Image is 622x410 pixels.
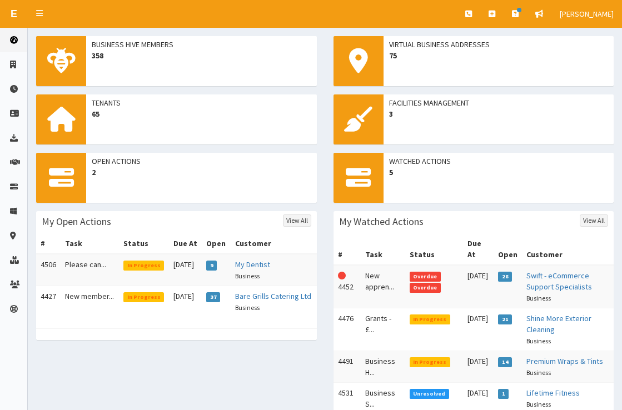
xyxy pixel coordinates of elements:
[463,351,494,383] td: [DATE]
[463,265,494,308] td: [DATE]
[526,368,551,377] small: Business
[206,292,220,302] span: 37
[36,233,61,254] th: #
[560,9,614,19] span: [PERSON_NAME]
[92,97,311,108] span: Tenants
[206,261,217,271] span: 9
[235,259,270,269] a: My Dentist
[61,286,119,318] td: New member...
[235,303,260,312] small: Business
[498,357,512,367] span: 14
[92,50,311,61] span: 358
[526,356,603,366] a: Premium Wraps & Tints
[410,314,450,324] span: In Progress
[169,254,202,286] td: [DATE]
[526,294,551,302] small: Business
[92,156,311,167] span: Open Actions
[526,337,551,345] small: Business
[334,308,361,351] td: 4476
[36,254,61,286] td: 4506
[235,272,260,280] small: Business
[334,351,361,383] td: 4491
[334,233,361,265] th: #
[339,217,424,227] h3: My Watched Actions
[410,357,450,367] span: In Progress
[283,214,311,227] a: View All
[123,261,164,271] span: In Progress
[389,50,609,61] span: 75
[361,233,405,265] th: Task
[526,313,591,334] a: Shine More Exterior Cleaning
[92,108,311,119] span: 65
[92,167,311,178] span: 2
[522,233,614,265] th: Customer
[389,108,609,119] span: 3
[526,271,592,292] a: Swift - eCommerce Support Specialists
[169,233,202,254] th: Due At
[36,286,61,318] td: 4427
[389,39,609,50] span: Virtual Business Addresses
[463,233,494,265] th: Due At
[410,389,449,399] span: Unresolved
[526,400,551,408] small: Business
[498,272,512,282] span: 28
[235,291,311,301] a: Bare Grills Catering Ltd
[498,389,509,399] span: 1
[169,286,202,318] td: [DATE]
[92,39,311,50] span: Business Hive Members
[61,233,119,254] th: Task
[361,351,405,383] td: Business H...
[231,233,317,254] th: Customer
[42,217,111,227] h3: My Open Actions
[405,233,463,265] th: Status
[498,314,512,324] span: 21
[410,272,441,282] span: Overdue
[389,97,609,108] span: Facilities Management
[580,214,608,227] a: View All
[11,8,17,19] b: E
[119,233,168,254] th: Status
[389,156,609,167] span: Watched Actions
[389,167,609,178] span: 5
[361,308,405,351] td: Grants - £...
[338,272,346,279] i: This Action is overdue!
[361,265,405,308] td: New appren...
[123,292,164,302] span: In Progress
[463,308,494,351] td: [DATE]
[61,254,119,286] td: Please can...
[334,265,361,308] td: 4452
[410,283,441,293] span: Overdue
[526,388,580,398] a: Lifetime Fitness
[494,233,522,265] th: Open
[202,233,231,254] th: Open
